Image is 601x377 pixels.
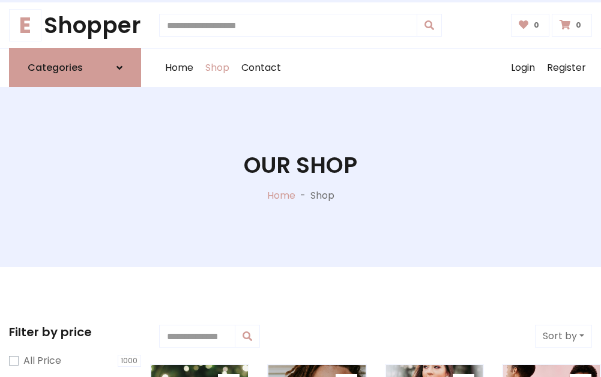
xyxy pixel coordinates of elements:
[9,9,41,41] span: E
[199,49,235,87] a: Shop
[9,325,141,339] h5: Filter by price
[244,152,357,178] h1: Our Shop
[511,14,550,37] a: 0
[505,49,541,87] a: Login
[118,355,142,367] span: 1000
[159,49,199,87] a: Home
[235,49,287,87] a: Contact
[23,354,61,368] label: All Price
[541,49,592,87] a: Register
[295,188,310,203] p: -
[267,188,295,202] a: Home
[535,325,592,348] button: Sort by
[9,48,141,87] a: Categories
[9,12,141,38] a: EShopper
[552,14,592,37] a: 0
[28,62,83,73] h6: Categories
[9,12,141,38] h1: Shopper
[310,188,334,203] p: Shop
[531,20,542,31] span: 0
[573,20,584,31] span: 0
